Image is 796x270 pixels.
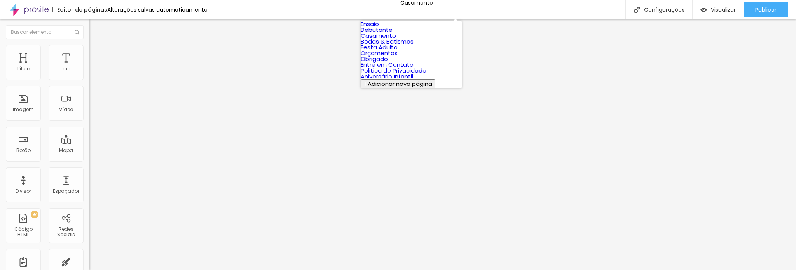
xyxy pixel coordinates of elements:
div: Botão [16,148,31,153]
div: Vídeo [59,107,73,112]
img: Icone [634,7,640,13]
a: Ensaio [361,20,379,28]
span: Publicar [755,7,777,13]
a: Bodas & Batismos [361,37,414,45]
a: Orçamentos [361,49,398,57]
button: Adicionar nova página [361,79,435,88]
button: Visualizar [693,2,744,17]
div: Redes Sociais [51,226,81,238]
div: Mapa [59,148,73,153]
a: Obrigado [361,55,388,63]
img: Icone [75,30,79,35]
a: Casamento [361,31,396,40]
span: Adicionar nova página [368,80,432,88]
div: Texto [60,66,72,71]
div: Imagem [13,107,34,112]
a: Festa Adulto [361,43,398,51]
div: Editor de páginas [52,7,107,12]
iframe: Editor [89,19,796,270]
button: Publicar [744,2,788,17]
a: Aniversário Infantil [361,72,413,80]
a: Debutante [361,26,393,34]
a: Politica de Privacidade [361,66,426,75]
div: Código HTML [8,226,38,238]
span: Visualizar [711,7,736,13]
div: Título [17,66,30,71]
a: Entre em Contato [361,61,414,69]
div: Espaçador [53,188,79,194]
img: view-1.svg [700,7,707,13]
input: Buscar elemento [6,25,84,39]
div: Divisor [16,188,31,194]
div: Alterações salvas automaticamente [107,7,208,12]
